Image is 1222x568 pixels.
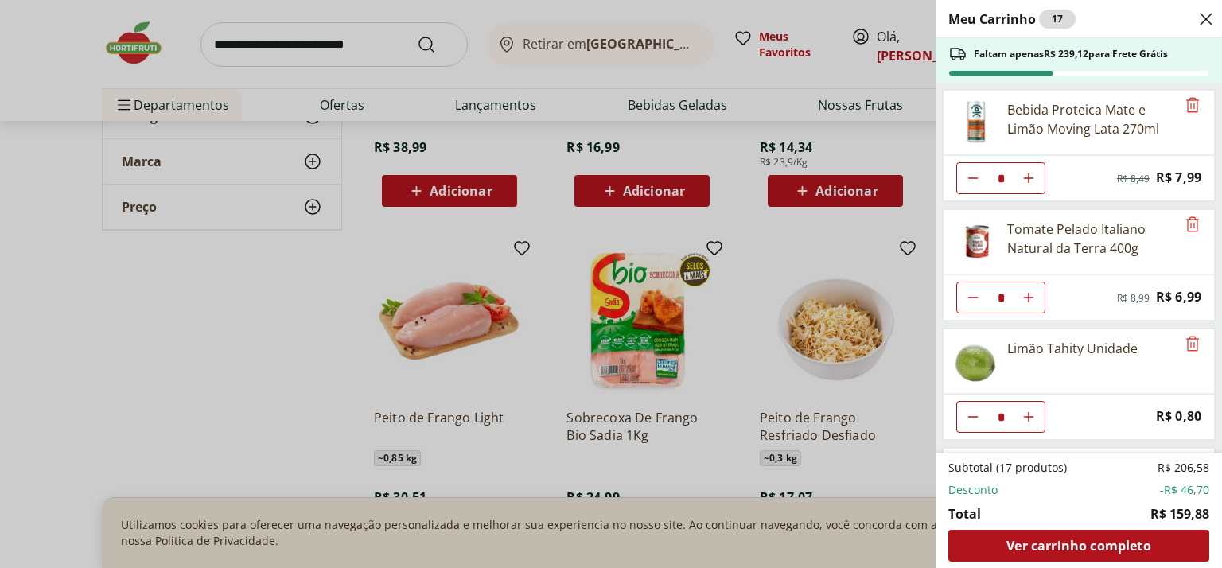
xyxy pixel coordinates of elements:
[948,460,1067,476] span: Subtotal (17 produtos)
[1150,504,1209,523] span: R$ 159,88
[1013,282,1045,313] button: Aumentar Quantidade
[1160,482,1209,498] span: -R$ 46,70
[957,401,989,433] button: Diminuir Quantidade
[948,10,1076,29] h2: Meu Carrinho
[948,530,1209,562] a: Ver carrinho completo
[1013,401,1045,433] button: Aumentar Quantidade
[957,282,989,313] button: Diminuir Quantidade
[1039,10,1076,29] div: 17
[1013,162,1045,194] button: Aumentar Quantidade
[1007,100,1176,138] div: Bebida Proteica Mate e Limão Moving Lata 270ml
[1156,286,1201,308] span: R$ 6,99
[1117,173,1150,185] span: R$ 8,49
[1117,292,1150,305] span: R$ 8,99
[948,504,981,523] span: Total
[953,339,998,383] img: Limão Tahity Unidade
[989,402,1013,432] input: Quantidade Atual
[948,482,998,498] span: Desconto
[1156,167,1201,189] span: R$ 7,99
[1007,220,1176,258] div: Tomate Pelado Italiano Natural da Terra 400g
[953,100,998,145] img: Bebida Proteica Mate e Limão Moving Lata 270ml
[1158,460,1209,476] span: R$ 206,58
[989,282,1013,313] input: Quantidade Atual
[1006,539,1150,552] span: Ver carrinho completo
[1183,216,1202,235] button: Remove
[1183,96,1202,115] button: Remove
[1156,406,1201,427] span: R$ 0,80
[1183,335,1202,354] button: Remove
[957,162,989,194] button: Diminuir Quantidade
[953,220,998,264] img: Tomate Pelado Italiano Natural da Terra 400g
[989,163,1013,193] input: Quantidade Atual
[974,48,1168,60] span: Faltam apenas R$ 239,12 para Frete Grátis
[1007,339,1138,358] div: Limão Tahity Unidade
